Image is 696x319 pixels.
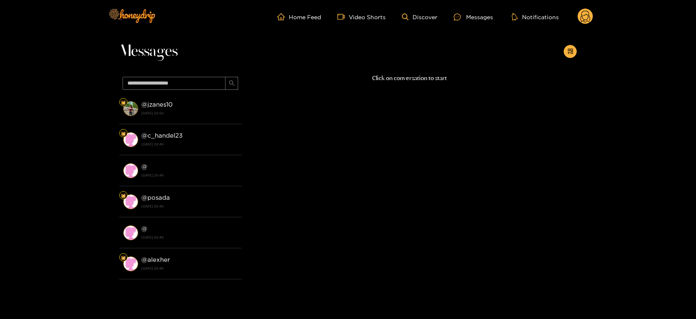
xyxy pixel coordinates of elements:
[121,131,126,136] img: Fan Level
[564,45,577,58] button: appstore-add
[141,141,238,148] strong: [DATE] 20:49
[141,256,170,263] strong: @ alexher
[141,163,147,170] strong: @
[242,74,577,83] p: Click on conversation to start
[277,13,289,20] span: home
[141,101,173,108] strong: @ jzanes10
[121,255,126,260] img: Fan Level
[123,132,138,147] img: conversation
[141,203,238,210] strong: [DATE] 20:49
[141,265,238,272] strong: [DATE] 20:49
[123,163,138,178] img: conversation
[119,42,178,61] span: Messages
[402,13,437,20] a: Discover
[337,13,349,20] span: video-camera
[567,48,573,55] span: appstore-add
[121,100,126,105] img: Fan Level
[141,194,170,201] strong: @ posada
[141,225,147,232] strong: @
[141,132,183,139] strong: @ c_handel23
[337,13,386,20] a: Video Shorts
[123,257,138,271] img: conversation
[123,101,138,116] img: conversation
[229,80,235,87] span: search
[141,172,238,179] strong: [DATE] 20:49
[454,12,493,22] div: Messages
[141,109,238,117] strong: [DATE] 20:50
[277,13,321,20] a: Home Feed
[141,234,238,241] strong: [DATE] 20:49
[121,193,126,198] img: Fan Level
[509,13,561,21] button: Notifications
[123,225,138,240] img: conversation
[123,194,138,209] img: conversation
[225,77,238,90] button: search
